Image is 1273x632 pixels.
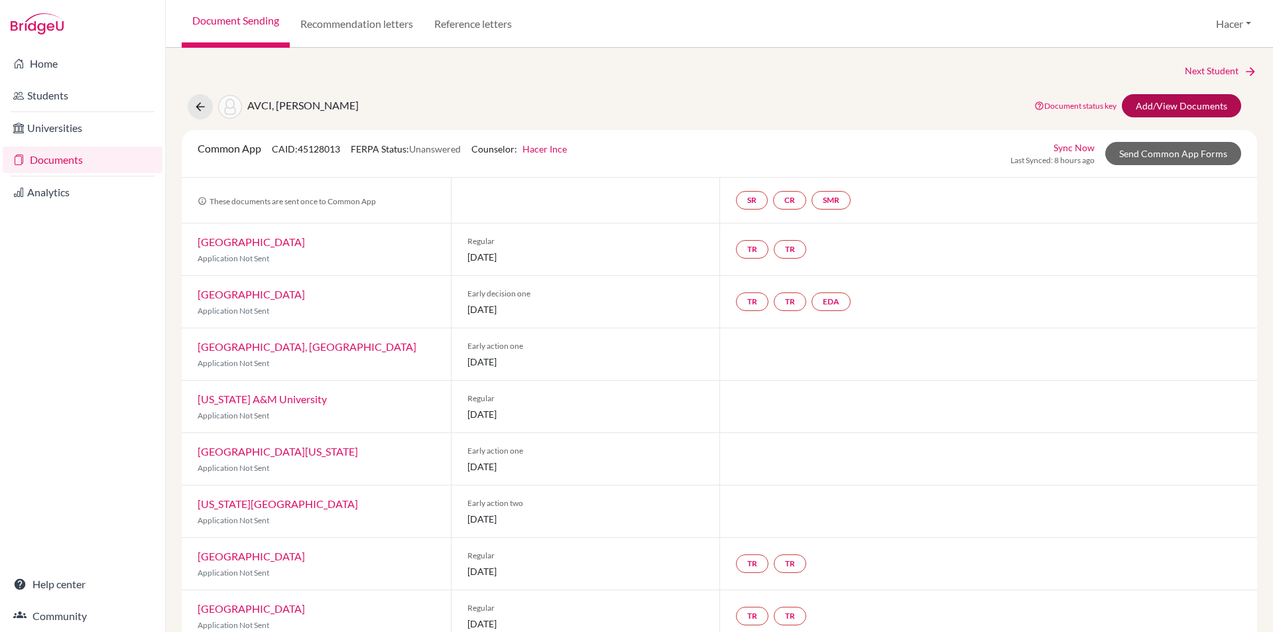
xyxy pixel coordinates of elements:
a: Hacer Ince [522,143,567,155]
a: [GEOGRAPHIC_DATA][US_STATE] [198,445,358,458]
span: Unanswered [409,143,461,155]
span: Application Not Sent [198,515,269,525]
img: Bridge-U [11,13,64,34]
span: Common App [198,142,261,155]
a: Add/View Documents [1122,94,1241,117]
a: [US_STATE][GEOGRAPHIC_DATA] [198,497,358,510]
a: Documents [3,147,162,173]
span: [DATE] [467,250,704,264]
span: [DATE] [467,512,704,526]
span: Application Not Sent [198,568,269,578]
a: [GEOGRAPHIC_DATA] [198,602,305,615]
a: [GEOGRAPHIC_DATA] [198,235,305,248]
button: Hacer [1210,11,1257,36]
span: Application Not Sent [198,253,269,263]
a: Sync Now [1054,141,1095,155]
a: TR [736,607,768,625]
span: [DATE] [467,355,704,369]
a: TR [774,240,806,259]
a: Send Common App Forms [1105,142,1241,165]
a: Analytics [3,179,162,206]
a: SMR [812,191,851,210]
span: Regular [467,550,704,562]
span: Regular [467,602,704,614]
span: Application Not Sent [198,463,269,473]
span: FERPA Status: [351,143,461,155]
a: TR [736,554,768,573]
span: Regular [467,235,704,247]
span: Counselor: [471,143,567,155]
span: Early decision one [467,288,704,300]
a: TR [774,292,806,311]
span: These documents are sent once to Common App [198,196,376,206]
a: [US_STATE] A&M University [198,393,327,405]
span: Early action one [467,340,704,352]
span: [DATE] [467,617,704,631]
span: [DATE] [467,564,704,578]
a: CR [773,191,806,210]
a: [GEOGRAPHIC_DATA] [198,288,305,300]
a: Next Student [1185,64,1257,78]
span: Early action two [467,497,704,509]
a: TR [736,240,768,259]
span: Application Not Sent [198,306,269,316]
a: Community [3,603,162,629]
a: Universities [3,115,162,141]
span: Last Synced: 8 hours ago [1010,155,1095,166]
span: Early action one [467,445,704,457]
a: SR [736,191,768,210]
span: Application Not Sent [198,358,269,368]
span: CAID: 45128013 [272,143,340,155]
a: Home [3,50,162,77]
a: TR [774,607,806,625]
span: [DATE] [467,407,704,421]
a: Students [3,82,162,109]
a: Help center [3,571,162,598]
a: Document status key [1034,101,1117,111]
span: Regular [467,393,704,405]
span: AVCI, [PERSON_NAME] [247,99,359,111]
a: [GEOGRAPHIC_DATA] [198,550,305,562]
span: Application Not Sent [198,411,269,420]
span: [DATE] [467,460,704,474]
a: TR [736,292,768,311]
span: [DATE] [467,302,704,316]
a: TR [774,554,806,573]
a: EDA [812,292,851,311]
span: Application Not Sent [198,620,269,630]
a: [GEOGRAPHIC_DATA], [GEOGRAPHIC_DATA] [198,340,416,353]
